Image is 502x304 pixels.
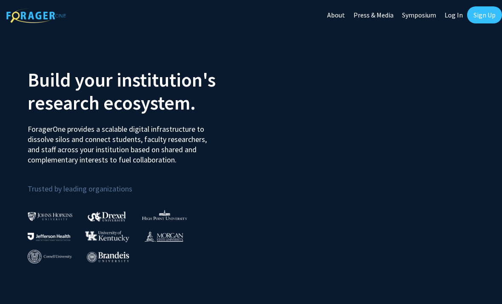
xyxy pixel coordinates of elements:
img: ForagerOne Logo [6,8,66,23]
img: Thomas Jefferson University [28,233,70,241]
p: ForagerOne provides a scalable digital infrastructure to dissolve silos and connect students, fac... [28,118,219,165]
img: University of Kentucky [85,231,129,242]
img: High Point University [142,210,187,220]
img: Morgan State University [144,231,183,242]
img: Johns Hopkins University [28,212,73,221]
img: Cornell University [28,250,72,264]
a: Sign Up [467,6,502,23]
p: Trusted by leading organizations [28,172,245,195]
img: Brandeis University [87,252,129,262]
h2: Build your institution's research ecosystem. [28,68,245,114]
img: Drexel University [88,211,126,221]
